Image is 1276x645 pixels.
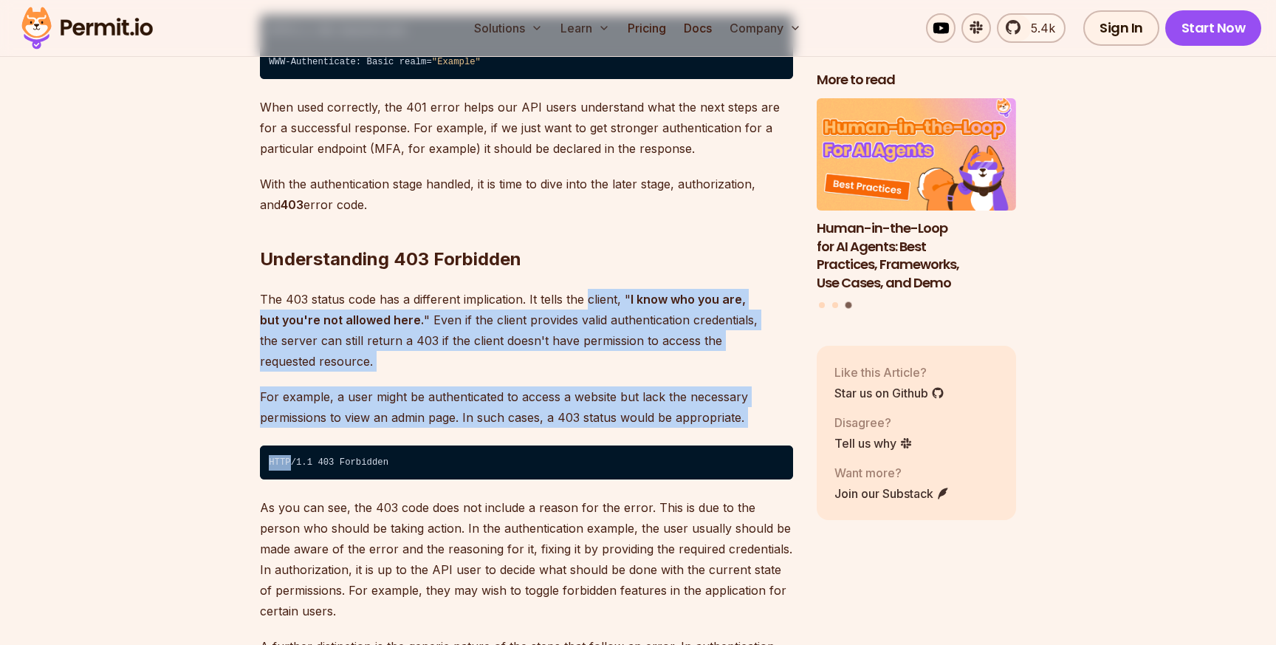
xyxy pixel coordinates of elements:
code: HTTP/1.1 403 Forbidden [260,446,793,480]
p: The 403 status code has a different implication. It tells the client, " " Even if the client prov... [260,289,793,372]
button: Go to slide 2 [832,301,838,307]
button: Company [724,13,807,43]
a: 5.4k [997,13,1066,43]
a: Tell us why [834,434,913,451]
div: Posts [817,98,1016,310]
span: "Example" [432,57,481,67]
a: Join our Substack [834,484,950,502]
p: For example, a user might be authenticated to access a website but lack the necessary permissions... [260,386,793,428]
p: Like this Article? [834,363,944,380]
span: 5.4k [1022,19,1055,37]
img: Permit logo [15,3,159,53]
a: Sign In [1083,10,1159,46]
p: Disagree? [834,413,913,431]
p: When used correctly, the 401 error helps our API users understand what the next steps are for a s... [260,97,793,159]
a: Docs [678,13,718,43]
p: With the authentication stage handled, it is time to dive into the later stage, authorization, an... [260,174,793,215]
h2: More to read [817,71,1016,89]
a: Start Now [1165,10,1262,46]
h2: Understanding 403 Forbidden [260,188,793,271]
p: Want more? [834,463,950,481]
a: Star us on Github [834,383,944,401]
h3: Human-in-the-Loop for AI Agents: Best Practices, Frameworks, Use Cases, and Demo [817,219,1016,292]
a: Human-in-the-Loop for AI Agents: Best Practices, Frameworks, Use Cases, and DemoHuman-in-the-Loop... [817,98,1016,293]
strong: 403 [281,197,303,212]
a: Pricing [622,13,672,43]
button: Learn [555,13,616,43]
li: 3 of 3 [817,98,1016,293]
img: Human-in-the-Loop for AI Agents: Best Practices, Frameworks, Use Cases, and Demo [817,98,1016,211]
button: Solutions [468,13,549,43]
p: As you can see, the 403 code does not include a reason for the error. This is due to the person w... [260,497,793,621]
button: Go to slide 1 [819,301,825,307]
button: Go to slide 3 [845,301,851,308]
